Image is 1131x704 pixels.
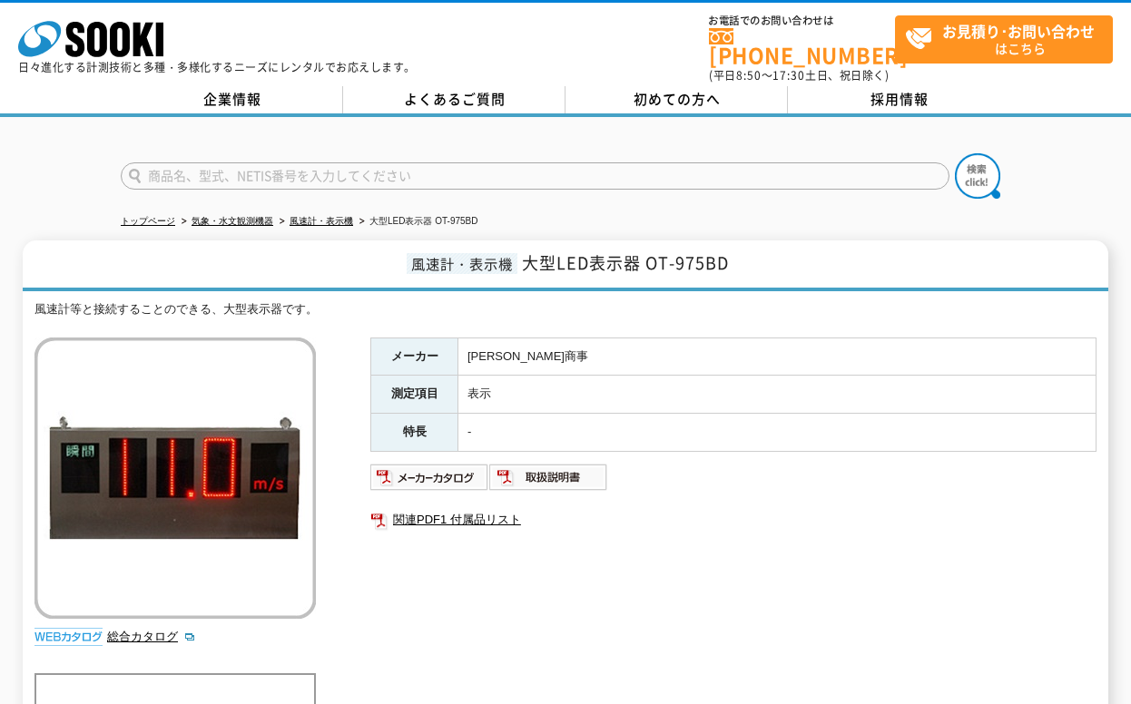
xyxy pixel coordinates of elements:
[942,20,1095,42] strong: お見積り･お問い合わせ
[290,216,353,226] a: 風速計・表示機
[458,337,1097,376] td: [PERSON_NAME]商事
[709,67,889,83] span: (平日 ～ 土日、祝日除く)
[34,628,103,646] img: webカタログ
[192,216,273,226] a: 気象・水文観測機器
[565,86,788,113] a: 初めての方へ
[371,376,458,414] th: 測定項目
[370,474,489,488] a: メーカーカタログ
[18,62,416,73] p: 日々進化する計測技術と多種・多様化するニーズにレンタルでお応えします。
[121,162,949,190] input: 商品名、型式、NETIS番号を入力してください
[458,376,1097,414] td: 表示
[905,16,1112,62] span: はこちら
[955,153,1000,199] img: btn_search.png
[343,86,565,113] a: よくあるご質問
[356,212,477,231] li: 大型LED表示器 OT-975BD
[370,508,1097,532] a: 関連PDF1 付属品リスト
[895,15,1113,64] a: お見積り･お問い合わせはこちら
[772,67,805,83] span: 17:30
[709,28,895,65] a: [PHONE_NUMBER]
[407,253,517,274] span: 風速計・表示機
[736,67,762,83] span: 8:50
[121,216,175,226] a: トップページ
[107,630,196,643] a: 総合カタログ
[522,250,729,275] span: 大型LED表示器 OT-975BD
[709,15,895,26] span: お電話でのお問い合わせは
[34,337,316,619] img: 大型LED表示器 OT-975BD
[489,474,608,488] a: 取扱説明書
[34,300,1097,319] div: 風速計等と接続することのできる、大型表示器です。
[370,463,489,492] img: メーカーカタログ
[634,89,721,109] span: 初めての方へ
[121,86,343,113] a: 企業情報
[788,86,1010,113] a: 採用情報
[458,414,1097,452] td: -
[371,337,458,376] th: メーカー
[371,414,458,452] th: 特長
[489,463,608,492] img: 取扱説明書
